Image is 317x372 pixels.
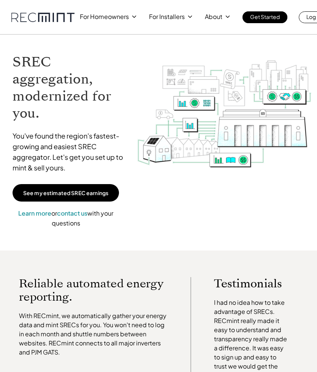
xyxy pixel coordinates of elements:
a: See my estimated SREC earnings [13,184,119,202]
p: See my estimated SREC earnings [23,189,108,196]
h1: SREC aggregation, modernized for you. [13,54,129,122]
a: Get Started [243,11,287,23]
p: About [205,11,222,22]
p: Testimonials [214,277,288,290]
p: Reliable automated energy reporting. [19,277,168,304]
p: You've found the region's fastest-growing and easiest SREC aggregator. Let's get you set up to mi... [13,131,129,173]
img: RECmint value cycle [137,46,312,186]
a: Learn more [18,209,51,217]
p: With RECmint, we automatically gather your energy data and mint SRECs for you. You won't need to ... [19,311,168,357]
p: For Installers [149,11,185,22]
p: For Homeowners [80,11,129,22]
p: or with your questions [13,208,119,228]
p: Get Started [250,11,280,22]
a: contact us [57,209,87,217]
